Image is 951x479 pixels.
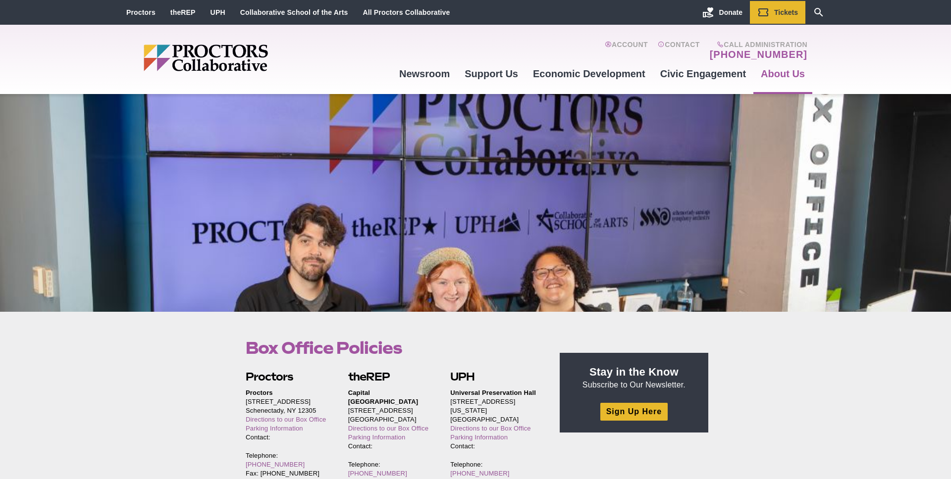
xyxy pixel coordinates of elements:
a: [PHONE_NUMBER] [450,470,509,477]
a: [PHONE_NUMBER] [348,470,407,477]
h2: Proctors [246,369,332,384]
a: [PHONE_NUMBER] [246,461,305,468]
span: Call Administration [707,41,807,48]
a: Directions to our Box Office [246,416,326,423]
p: [STREET_ADDRESS][US_STATE] [GEOGRAPHIC_DATA] Contact: [450,388,537,451]
a: Parking Information [348,433,406,441]
a: Tickets [750,1,805,24]
img: Proctors logo [144,45,344,71]
a: [PHONE_NUMBER] [710,48,807,60]
a: Collaborative School of the Arts [240,8,348,16]
strong: Proctors [246,389,273,396]
a: Directions to our Box Office [348,425,428,432]
a: Sign Up Here [600,403,668,420]
a: Donate [695,1,750,24]
a: About Us [753,60,812,87]
strong: Universal Preservation Hall [450,389,536,396]
a: Contact [658,41,700,60]
a: Proctors [126,8,156,16]
a: Search [805,1,832,24]
p: Subscribe to Our Newsletter. [572,365,696,390]
a: Parking Information [450,433,508,441]
a: UPH [211,8,225,16]
strong: Capital [GEOGRAPHIC_DATA] [348,389,419,405]
a: Newsroom [392,60,457,87]
h2: theREP [348,369,435,384]
strong: Stay in the Know [589,366,679,378]
a: Directions to our Box Office [450,425,530,432]
a: Civic Engagement [653,60,753,87]
a: Parking Information [246,425,303,432]
h1: Box Office Policies [246,338,537,357]
h2: UPH [450,369,537,384]
a: All Proctors Collaborative [363,8,450,16]
span: Tickets [774,8,798,16]
p: [STREET_ADDRESS] Schenectady, NY 12305 Contact: [246,388,332,442]
p: [STREET_ADDRESS] [GEOGRAPHIC_DATA] Contact: [348,388,435,451]
a: theREP [170,8,196,16]
a: Support Us [457,60,526,87]
a: Economic Development [526,60,653,87]
span: Donate [719,8,742,16]
a: Account [605,41,648,60]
